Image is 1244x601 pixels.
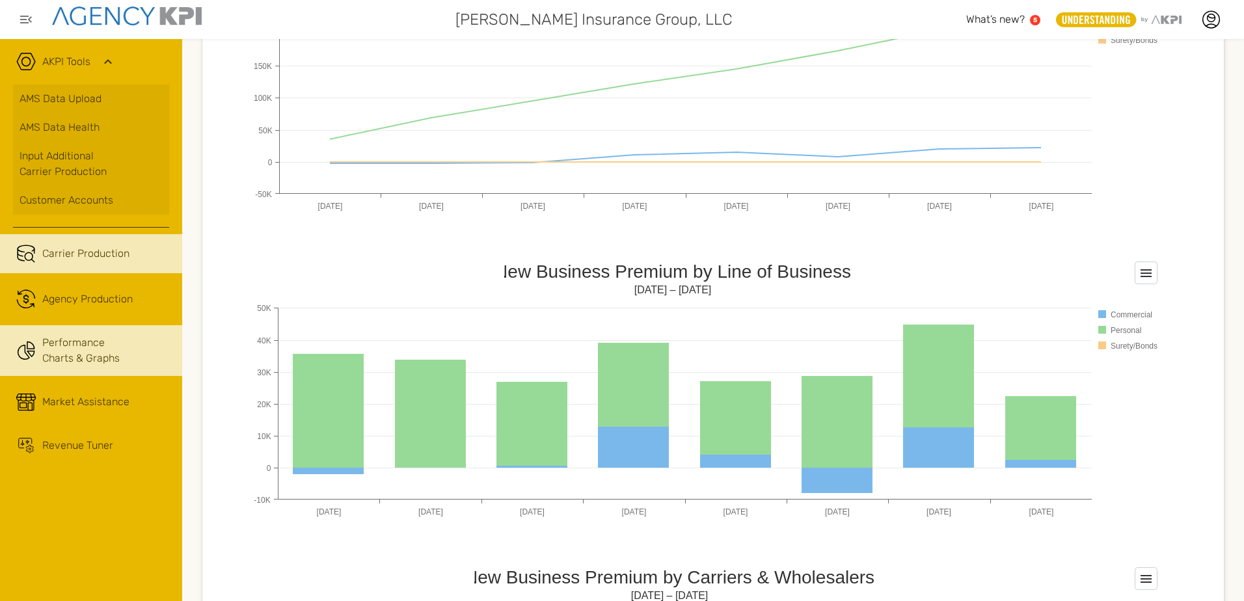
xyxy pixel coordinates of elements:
text: Commercial [1111,310,1152,319]
text: 0 [267,158,272,167]
text: [DATE] [520,507,545,516]
span: Carrier Production [42,246,129,261]
text: [DATE] [1029,202,1053,211]
text: 5 [1033,16,1037,23]
a: Input AdditionalCarrier Production [13,142,169,186]
a: AMS Data Health [13,113,169,142]
text: [DATE] [419,202,444,211]
text: [DATE] [1029,507,1053,516]
div: Revenue Tuner [42,438,113,453]
a: AKPI Tools [42,54,90,70]
text: Personal [1111,326,1141,335]
text: [DATE] [926,507,951,516]
img: agencykpi-logo-550x69-2d9e3fa8.png [52,7,202,25]
text: [DATE] – [DATE] [630,590,708,601]
text: -50K [255,190,271,199]
tspan: New Business Premium by Carriers & Wholesalers [464,567,874,587]
text: [DATE] [723,507,748,516]
text: 150K [253,62,271,71]
text: [DATE] [825,507,850,516]
text: [DATE] [418,507,443,516]
span: Agency Production [42,291,133,307]
div: Customer Accounts [20,193,163,208]
text: [DATE] [521,202,545,211]
text: 0 [266,464,271,473]
a: Customer Accounts [13,186,169,215]
text: 30K [257,368,271,377]
text: New Business Premium by Line of Business [494,261,851,282]
text: [DATE] [622,202,647,211]
text: 10K [257,432,271,441]
text: 50K [257,304,271,313]
text: Surety/Bonds [1111,36,1157,45]
text: [DATE] [318,202,342,211]
span: What’s new? [966,13,1025,25]
text: 100K [253,94,271,103]
text: [DATE] – [DATE] [634,284,711,295]
text: [DATE] [927,202,952,211]
a: 5 [1030,15,1040,25]
div: Market Assistance [42,394,129,410]
text: [DATE] [723,202,748,211]
text: [DATE] [621,507,646,516]
span: AMS Data Health [20,120,100,135]
text: Surety/Bonds [1111,341,1157,351]
text: 40K [257,336,271,345]
a: AMS Data Upload [13,85,169,113]
text: [DATE] [316,507,341,516]
text: 50K [258,126,272,135]
text: 20K [257,400,271,409]
text: -10K [254,496,270,505]
text: [DATE] [826,202,850,211]
span: [PERSON_NAME] Insurance Group, LLC [455,8,733,31]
